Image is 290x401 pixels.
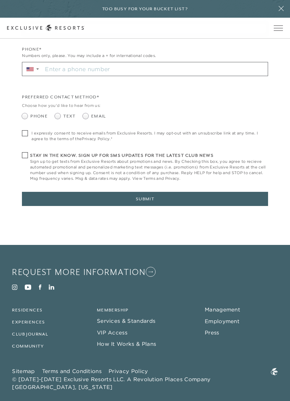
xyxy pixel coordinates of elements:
a: Management [205,306,240,313]
a: Experiences [12,320,45,325]
h6: Too busy for your bucket list? [102,6,188,12]
div: Numbers only, please. You may include a + for international codes. [22,53,268,59]
span: I expressly consent to receive emails from Exclusive Resorts. I may opt-out with an unsubscribe l... [31,130,268,142]
legend: Preferred Contact Method* [22,94,99,104]
a: Membership [97,308,129,313]
span: Phone [30,113,48,120]
span: ▼ [35,67,40,71]
a: Privacy Policy [82,136,109,141]
a: Request More Information [12,266,156,279]
a: VIP Access [97,329,127,336]
a: Services & Standards [97,317,155,324]
a: Residences [12,308,42,313]
a: Community [12,344,44,349]
a: How It Works & Plans [97,340,156,347]
div: Choose how you'd like to hear from us: [22,103,268,109]
a: Club Journal [12,332,48,337]
iframe: Qualified Messenger [283,394,290,401]
span: © [DATE]-[DATE] Exclusive Resorts LLC. A Revolution Places Company [GEOGRAPHIC_DATA], [US_STATE] [12,376,267,391]
a: Privacy Policy [109,368,148,374]
a: Sitemap [12,368,35,374]
a: Employment [205,318,239,325]
input: Enter a phone number [42,62,268,76]
div: Country Code Selector [22,62,42,76]
h6: Stay in the know. Sign up for sms updates for the latest club news [30,152,268,159]
a: Press [205,329,219,336]
span: Email [91,113,106,120]
a: Terms and Conditions [42,368,101,374]
button: Submit [22,192,268,206]
div: Phone* [22,46,268,53]
button: Open navigation [274,25,283,30]
span: Text [63,113,76,120]
span: Sign up to get texts from Exclusive Resorts about promotions and news. By Checking this box, you ... [30,159,268,181]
